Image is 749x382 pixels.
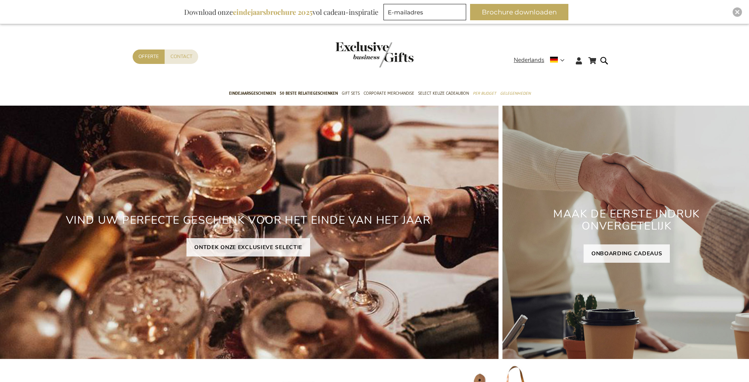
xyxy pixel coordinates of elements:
[133,50,165,64] a: Offerte
[584,244,670,263] a: ONBOARDING CADEAUS
[233,7,312,17] b: eindejaarsbrochure 2025
[181,4,382,20] div: Download onze vol cadeau-inspiratie
[342,89,360,97] span: Gift Sets
[335,42,414,67] img: Exclusive Business gifts logo
[735,10,740,14] img: Close
[383,4,469,23] form: marketing offers and promotions
[280,89,338,97] span: 50 beste relatiegeschenken
[733,7,742,17] div: Close
[335,42,374,67] a: store logo
[470,4,568,20] button: Brochure downloaden
[473,89,496,97] span: Per Budget
[229,89,276,97] span: Eindejaarsgeschenken
[418,89,469,97] span: Select Keuze Cadeaubon
[500,89,531,97] span: Gelegenheden
[364,89,414,97] span: Corporate Merchandise
[186,238,310,256] a: ONTDEK ONZE EXCLUSIEVE SELECTIE
[165,50,198,64] a: Contact
[383,4,466,20] input: E-mailadres
[514,56,570,65] div: Nederlands
[514,56,544,65] span: Nederlands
